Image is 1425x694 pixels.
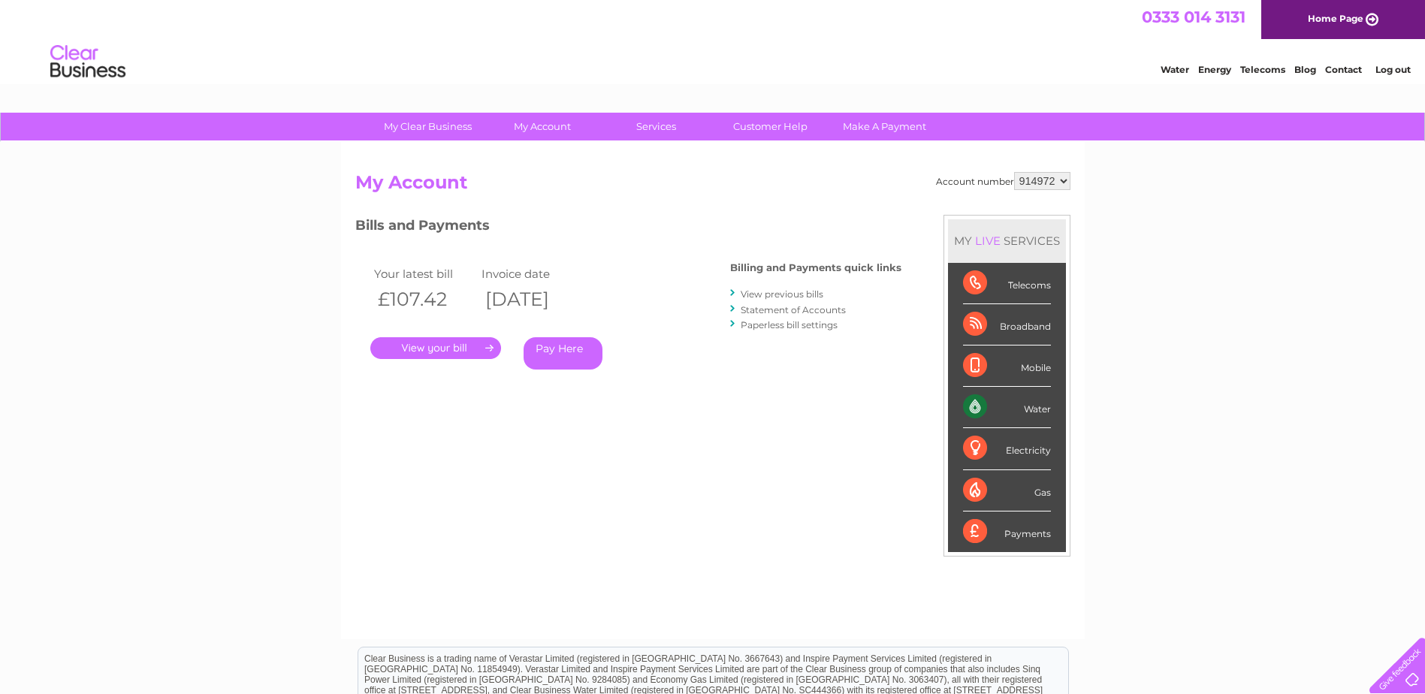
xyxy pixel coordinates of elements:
[936,172,1070,190] div: Account number
[480,113,604,140] a: My Account
[963,387,1051,428] div: Water
[1161,64,1189,75] a: Water
[370,337,501,359] a: .
[370,284,479,315] th: £107.42
[50,39,126,85] img: logo.png
[741,304,846,315] a: Statement of Accounts
[741,288,823,300] a: View previous bills
[963,304,1051,345] div: Broadband
[1240,64,1285,75] a: Telecoms
[370,264,479,284] td: Your latest bill
[358,8,1068,73] div: Clear Business is a trading name of Verastar Limited (registered in [GEOGRAPHIC_DATA] No. 3667643...
[963,345,1051,387] div: Mobile
[730,262,901,273] h4: Billing and Payments quick links
[708,113,832,140] a: Customer Help
[948,219,1066,262] div: MY SERVICES
[963,428,1051,469] div: Electricity
[355,215,901,241] h3: Bills and Payments
[963,511,1051,552] div: Payments
[1375,64,1411,75] a: Log out
[823,113,946,140] a: Make A Payment
[594,113,718,140] a: Services
[972,234,1004,248] div: LIVE
[524,337,602,370] a: Pay Here
[963,470,1051,511] div: Gas
[1198,64,1231,75] a: Energy
[741,319,838,330] a: Paperless bill settings
[1142,8,1245,26] a: 0333 014 3131
[1325,64,1362,75] a: Contact
[478,284,586,315] th: [DATE]
[1294,64,1316,75] a: Blog
[366,113,490,140] a: My Clear Business
[355,172,1070,201] h2: My Account
[478,264,586,284] td: Invoice date
[963,263,1051,304] div: Telecoms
